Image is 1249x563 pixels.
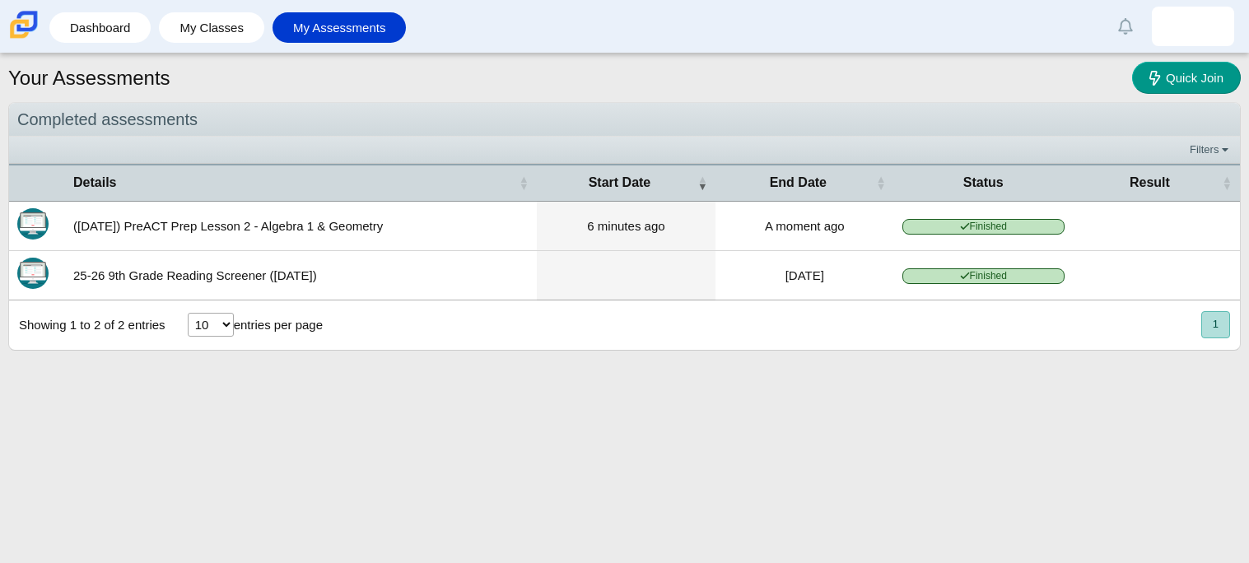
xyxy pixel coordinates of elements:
span: End Date : Activate to sort [876,174,886,191]
span: End Date [724,174,873,192]
h1: Your Assessments [8,64,170,92]
div: Completed assessments [9,103,1240,137]
span: Start Date : Activate to remove sorting [697,174,707,191]
span: Result : Activate to sort [1222,174,1232,191]
span: Result [1081,174,1219,192]
div: Showing 1 to 2 of 2 entries [9,300,165,350]
span: Finished [902,268,1065,284]
a: Alerts [1107,8,1144,44]
span: Details [73,174,515,192]
a: Carmen School of Science & Technology [7,30,41,44]
label: entries per page [234,318,323,332]
img: Carmen School of Science & Technology [7,7,41,42]
a: My Assessments [281,12,398,43]
img: Itembank [17,258,49,289]
time: Aug 30, 2025 at 12:00 AM [785,268,824,282]
a: Dashboard [58,12,142,43]
a: Quick Join [1132,62,1241,94]
span: Details : Activate to sort [519,174,529,191]
a: My Classes [167,12,256,43]
time: Sep 29, 2025 at 1:18 PM [587,219,664,233]
td: 25-26 9th Grade Reading Screener ([DATE]) [65,251,537,300]
span: Finished [902,219,1065,235]
td: ([DATE]) PreACT Prep Lesson 2 - Algebra 1 & Geometry [65,202,537,251]
a: Filters [1186,142,1236,158]
span: Start Date [545,174,694,192]
span: Quick Join [1166,71,1223,85]
nav: pagination [1200,311,1230,338]
button: 1 [1201,311,1230,338]
span: Status [902,174,1065,192]
time: Sep 29, 2025 at 1:24 PM [765,219,845,233]
img: Itembank [17,208,49,240]
a: serenity.chapa.Bqk5Cd [1152,7,1234,46]
img: serenity.chapa.Bqk5Cd [1180,13,1206,40]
